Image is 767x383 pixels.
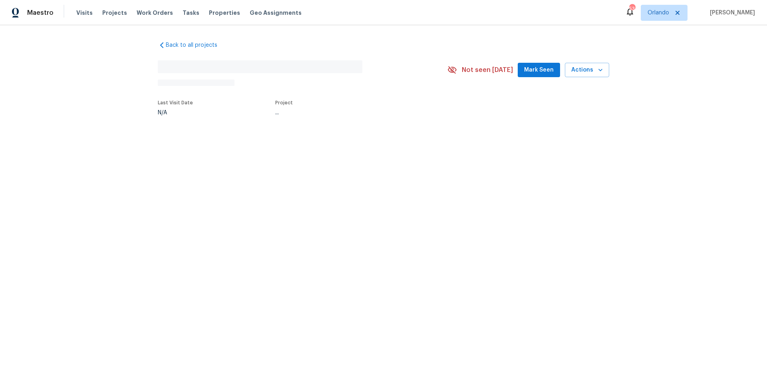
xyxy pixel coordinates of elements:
span: Work Orders [137,9,173,17]
button: Mark Seen [518,63,560,78]
span: Actions [571,65,603,75]
div: N/A [158,110,193,116]
span: Not seen [DATE] [462,66,513,74]
span: Mark Seen [524,65,554,75]
a: Back to all projects [158,41,234,49]
span: Visits [76,9,93,17]
div: 53 [629,5,635,13]
span: Geo Assignments [250,9,302,17]
span: Properties [209,9,240,17]
span: [PERSON_NAME] [707,9,755,17]
span: Orlando [648,9,669,17]
span: Tasks [183,10,199,16]
span: Projects [102,9,127,17]
span: Maestro [27,9,54,17]
div: ... [275,110,429,116]
button: Actions [565,63,609,78]
span: Project [275,100,293,105]
span: Last Visit Date [158,100,193,105]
